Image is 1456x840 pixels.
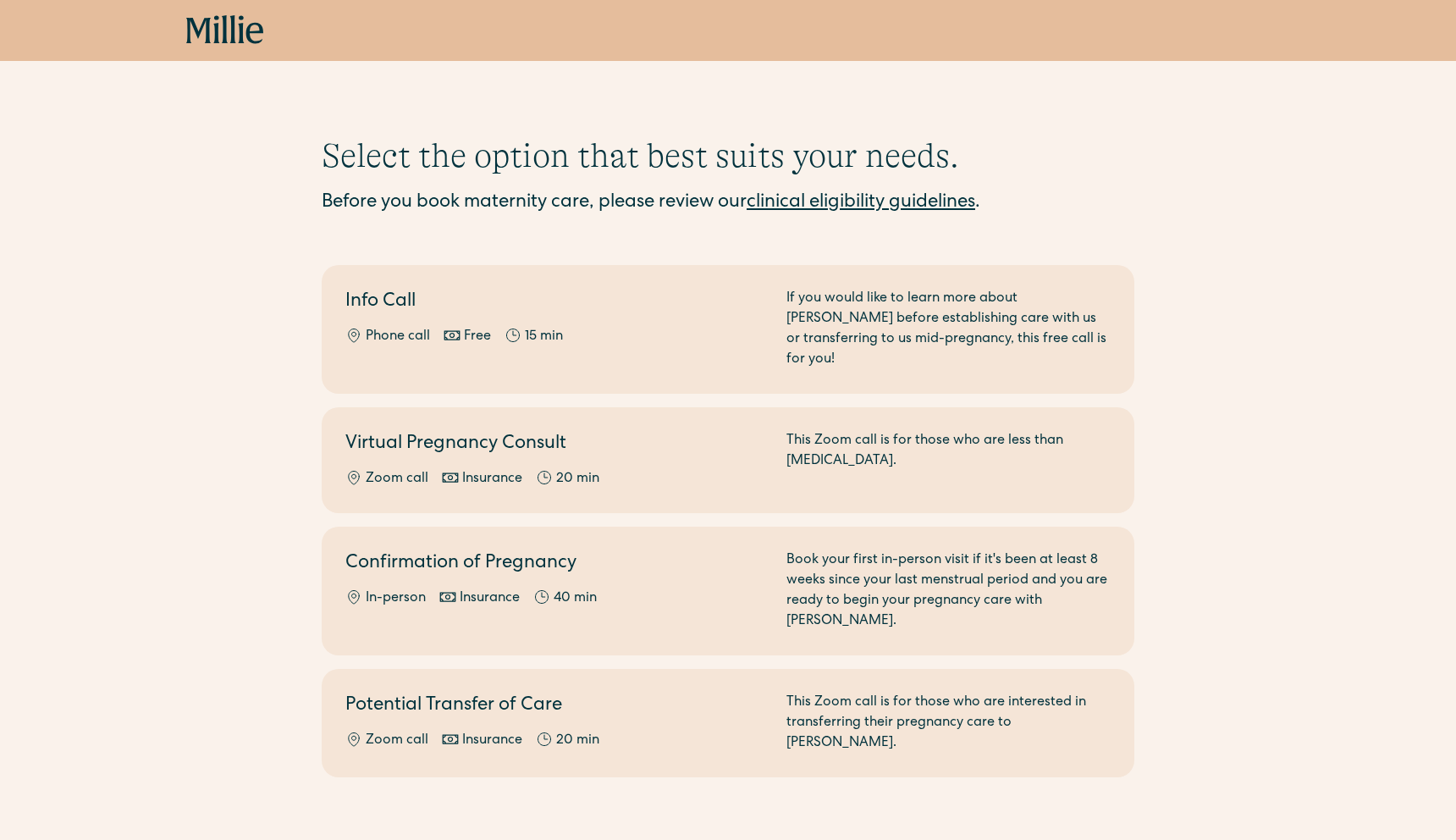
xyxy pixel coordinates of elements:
div: Insurance [462,469,522,489]
h1: Select the option that best suits your needs. [322,135,1134,176]
a: clinical eligibility guidelines [747,194,975,213]
div: In-person [366,589,426,609]
div: Insurance [462,731,522,751]
div: Book your first in-person visit if it's been at least 8 weeks since your last menstrual period an... [786,550,1111,632]
div: Zoom call [366,731,428,751]
a: Potential Transfer of CareZoom callInsurance20 minThis Zoom call is for those who are interested ... [322,669,1134,777]
div: Before you book maternity care, please review our . [322,190,1134,218]
div: 20 min [556,469,599,489]
h2: Potential Transfer of Care [345,693,766,721]
div: Insurance [460,589,520,609]
div: This Zoom call is for those who are interested in transferring their pregnancy care to [PERSON_NA... [786,693,1111,754]
div: 40 min [554,589,597,609]
a: Info CallPhone callFree15 minIf you would like to learn more about [PERSON_NAME] before establish... [322,265,1134,394]
a: Confirmation of PregnancyIn-personInsurance40 minBook your first in-person visit if it's been at ... [322,527,1134,655]
a: Virtual Pregnancy ConsultZoom callInsurance20 minThis Zoom call is for those who are less than [M... [322,407,1134,513]
div: Free [464,327,491,347]
h2: Virtual Pregnancy Consult [345,431,766,459]
h2: Confirmation of Pregnancy [345,550,766,578]
h2: Info Call [345,289,766,317]
div: This Zoom call is for those who are less than [MEDICAL_DATA]. [786,431,1111,489]
div: Phone call [366,327,430,347]
div: 20 min [556,731,599,751]
div: 15 min [525,327,563,347]
div: If you would like to learn more about [PERSON_NAME] before establishing care with us or transferr... [786,289,1111,370]
div: Zoom call [366,469,428,489]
